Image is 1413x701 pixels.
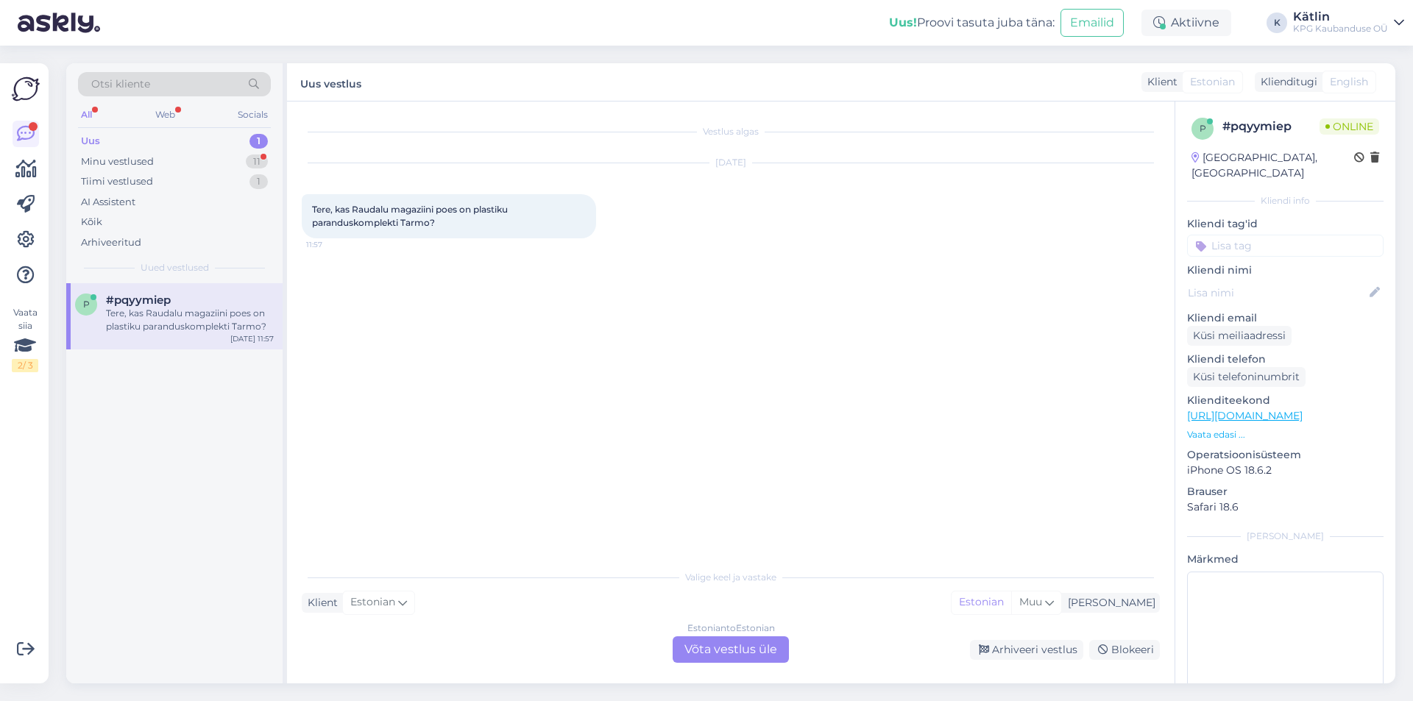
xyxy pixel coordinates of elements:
[106,293,171,307] span: #pqyymiep
[1190,74,1235,90] span: Estonian
[1141,74,1177,90] div: Klient
[12,75,40,103] img: Askly Logo
[1330,74,1368,90] span: English
[302,595,338,611] div: Klient
[81,215,102,229] div: Kõik
[1187,428,1384,441] p: Vaata edasi ...
[1187,352,1384,367] p: Kliendi telefon
[1060,9,1124,37] button: Emailid
[106,307,274,333] div: Tere, kas Raudalu magaziini poes on plastiku paranduskomplekti Tarmo?
[1320,118,1379,135] span: Online
[246,154,268,169] div: 11
[312,204,510,228] span: Tere, kas Raudalu magaziini poes on plastiku paranduskomplekti Tarmo?
[1187,530,1384,543] div: [PERSON_NAME]
[1187,367,1306,387] div: Küsi telefoninumbrit
[83,299,90,310] span: p
[1222,118,1320,135] div: # pqyymiep
[1187,263,1384,278] p: Kliendi nimi
[889,15,917,29] b: Uus!
[249,134,268,149] div: 1
[1187,552,1384,567] p: Märkmed
[1187,484,1384,499] p: Brauser
[1062,595,1155,611] div: [PERSON_NAME]
[1293,23,1388,35] div: KPG Kaubanduse OÜ
[952,591,1011,613] div: Estonian
[1293,11,1404,35] a: KätlinKPG Kaubanduse OÜ
[350,594,395,611] span: Estonian
[1187,326,1292,346] div: Küsi meiliaadressi
[687,622,775,635] div: Estonian to Estonian
[673,636,789,663] div: Võta vestlus üle
[1187,447,1384,463] p: Operatsioonisüsteem
[1089,640,1160,660] div: Blokeeri
[1188,285,1367,301] input: Lisa nimi
[889,14,1055,32] div: Proovi tasuta juba täna:
[81,195,135,210] div: AI Assistent
[249,174,268,189] div: 1
[302,156,1160,169] div: [DATE]
[1019,595,1042,608] span: Muu
[1187,499,1384,515] p: Safari 18.6
[141,261,209,274] span: Uued vestlused
[1187,194,1384,207] div: Kliendi info
[1141,10,1231,36] div: Aktiivne
[302,125,1160,138] div: Vestlus algas
[1187,235,1384,257] input: Lisa tag
[152,105,178,124] div: Web
[302,571,1160,584] div: Valige keel ja vastake
[300,72,361,92] label: Uus vestlus
[81,134,100,149] div: Uus
[1187,463,1384,478] p: iPhone OS 18.6.2
[1187,409,1303,422] a: [URL][DOMAIN_NAME]
[1200,123,1206,134] span: p
[1187,310,1384,326] p: Kliendi email
[1187,393,1384,408] p: Klienditeekond
[1255,74,1317,90] div: Klienditugi
[81,154,154,169] div: Minu vestlused
[235,105,271,124] div: Socials
[230,333,274,344] div: [DATE] 11:57
[1187,216,1384,232] p: Kliendi tag'id
[1191,150,1354,181] div: [GEOGRAPHIC_DATA], [GEOGRAPHIC_DATA]
[12,359,38,372] div: 2 / 3
[1267,13,1287,33] div: K
[970,640,1083,660] div: Arhiveeri vestlus
[91,76,150,92] span: Otsi kliente
[78,105,95,124] div: All
[306,239,361,250] span: 11:57
[81,235,141,250] div: Arhiveeritud
[1293,11,1388,23] div: Kätlin
[12,306,38,372] div: Vaata siia
[81,174,153,189] div: Tiimi vestlused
